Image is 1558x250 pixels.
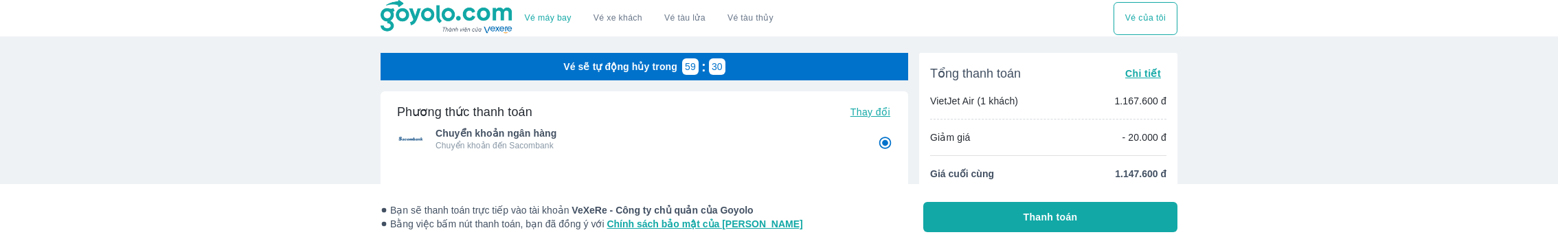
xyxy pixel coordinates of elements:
[397,122,892,155] div: Chuyển khoản ngân hàngChuyển khoản ngân hàngChuyển khoản đến Sacombank
[845,102,896,122] button: Thay đổi
[514,2,784,35] div: choose transportation mode
[930,130,970,144] p: Giảm giá
[397,130,425,147] img: Chuyển khoản ngân hàng
[607,218,802,229] a: Chính sách bảo mật của [PERSON_NAME]
[850,106,890,117] span: Thay đổi
[1114,2,1177,35] div: choose transportation mode
[653,2,716,35] a: Vé tàu lửa
[563,60,677,73] p: Vé sẽ tự động hủy trong
[1024,210,1078,224] span: Thanh toán
[716,2,784,35] button: Vé tàu thủy
[930,94,1018,108] p: VietJet Air (1 khách)
[930,65,1021,82] span: Tổng thanh toán
[525,13,572,23] a: Vé máy bay
[594,13,642,23] a: Vé xe khách
[1125,68,1161,79] span: Chi tiết
[699,60,709,73] p: :
[1120,64,1166,83] button: Chi tiết
[685,60,696,73] p: 59
[923,202,1177,232] button: Thanh toán
[930,167,994,181] span: Giá cuối cùng
[1115,167,1166,181] span: 1.147.600 đ
[397,104,532,120] h6: Phương thức thanh toán
[436,140,859,151] p: Chuyển khoản đến Sacombank
[381,203,803,217] span: Bạn sẽ thanh toán trực tiếp vào tài khoản
[381,217,803,231] span: Bằng việc bấm nút thanh toán, bạn đã đồng ý với
[712,60,723,73] p: 30
[1114,2,1177,35] button: Vé của tôi
[572,205,753,216] strong: VeXeRe - Công ty chủ quản của Goyolo
[436,126,859,140] span: Chuyển khoản ngân hàng
[1114,94,1166,108] p: 1.167.600 đ
[1122,130,1166,144] p: - 20.000 đ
